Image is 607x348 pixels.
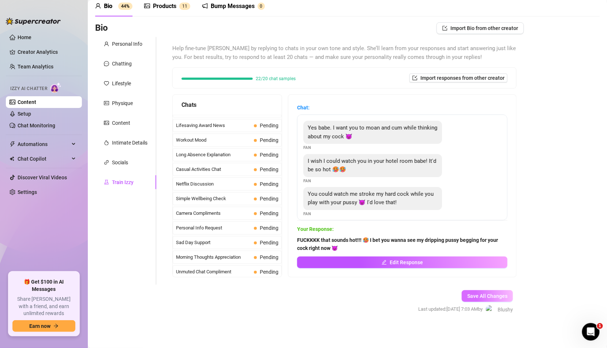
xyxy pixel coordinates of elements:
span: Sad Day Support [176,239,251,246]
span: Save All Changes [467,293,507,299]
h3: Bio [95,22,108,34]
span: Pending [260,181,278,187]
div: Intimate Details [112,139,147,147]
span: Pending [260,225,278,231]
span: experiment [104,180,109,185]
div: Physique [112,99,133,107]
div: Bump Messages [211,2,255,11]
span: Pending [260,166,278,172]
span: user [95,3,101,9]
span: Chats [181,100,196,109]
span: Long Absence Explanation [176,151,251,158]
span: Help fine-tune [PERSON_NAME] by replying to chats in your own tone and style. She’ll learn from y... [172,44,517,61]
iframe: Intercom live chat [582,323,600,341]
span: Share [PERSON_NAME] with a friend, and earn unlimited rewards [12,296,75,317]
div: Lifestyle [112,79,131,87]
span: Fan [303,178,311,184]
sup: 44% [118,3,132,10]
img: logo-BBDzfeDw.svg [6,18,61,25]
img: AI Chatter [50,82,61,93]
span: arrow-right [53,323,59,329]
span: Pending [260,196,278,202]
span: import [442,26,447,31]
a: Setup [18,111,31,117]
span: Simple Wellbeing Check [176,195,251,202]
span: Personal Info Request [176,224,251,232]
a: Content [18,99,36,105]
button: Edit Response [297,257,507,268]
button: Import Bio from other creator [436,22,524,34]
span: fire [104,140,109,145]
span: Pending [260,254,278,260]
div: Products [153,2,176,11]
sup: 11 [179,3,190,10]
span: Izzy AI Chatter [10,85,47,92]
strong: Your Response: [297,226,334,232]
span: You could watch me stroke my hard cock while you play with your pussy 😈 I'd love that! [308,191,434,206]
span: Workout Mood [176,136,251,144]
span: Earn now [29,323,50,329]
span: Morning Thoughts Appreciation [176,254,251,261]
strong: FUCKKKK that sounds hot!!! 🥵 I bet you wanna see my dripping pussy begging for your cock right now 😈 [297,237,498,251]
span: Camera Compliments [176,210,251,217]
span: thunderbolt [10,141,15,147]
a: Creator Analytics [18,46,76,58]
span: Casual Activities Chat [176,166,251,173]
a: Settings [18,189,37,195]
span: Chat Copilot [18,153,70,165]
span: Fan [303,145,311,151]
span: picture [104,120,109,126]
span: user [104,41,109,46]
span: Unmuted Chat Compliment [176,268,251,276]
span: 🎁 Get $100 in AI Messages [12,278,75,293]
span: Pending [260,152,278,158]
span: I wish I could watch you in your hotel room babe! It'd be so hot 🥵🥵 [308,158,436,173]
span: link [104,160,109,165]
span: Import responses from other creator [420,75,505,81]
div: Socials [112,158,128,166]
span: Netflix Discussion [176,180,251,188]
span: Automations [18,138,70,150]
span: Last updated: [DATE] 7:03 AM by [418,306,483,313]
img: Chat Copilot [10,156,14,161]
span: 1 [182,4,185,9]
button: Save All Changes [462,290,513,302]
span: Pending [260,123,278,128]
div: Personal Info [112,40,142,48]
span: Pending [260,269,278,275]
button: Import responses from other creator [409,74,507,82]
div: Content [112,119,130,127]
div: Train Izzy [112,178,134,186]
strong: Chat: [297,105,310,111]
a: Team Analytics [18,64,53,70]
span: Pending [260,210,278,216]
span: Yes babe. I want you to moan and cum while thinking about my cock 😈 [308,124,437,140]
img: Blushy [486,305,494,314]
a: Chat Monitoring [18,123,55,128]
button: Earn nowarrow-right [12,320,75,332]
div: Chatting [112,60,132,68]
sup: 0 [258,3,265,10]
a: Home [18,34,31,40]
span: heart [104,81,109,86]
span: idcard [104,101,109,106]
span: 1 [185,4,187,9]
span: picture [144,3,150,9]
span: notification [202,3,208,9]
span: 22/20 chat samples [256,76,296,81]
span: Pending [260,137,278,143]
span: Pending [260,240,278,246]
a: Discover Viral Videos [18,175,67,180]
span: Import Bio from other creator [450,25,518,31]
span: Blushy [498,306,513,314]
span: 1 [597,323,603,329]
span: import [412,75,417,81]
span: message [104,61,109,66]
span: Edit Response [390,259,423,265]
span: edit [382,260,387,265]
div: Bio [104,2,112,11]
span: Lifesaving Award News [176,122,251,129]
span: Fan [303,211,311,217]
